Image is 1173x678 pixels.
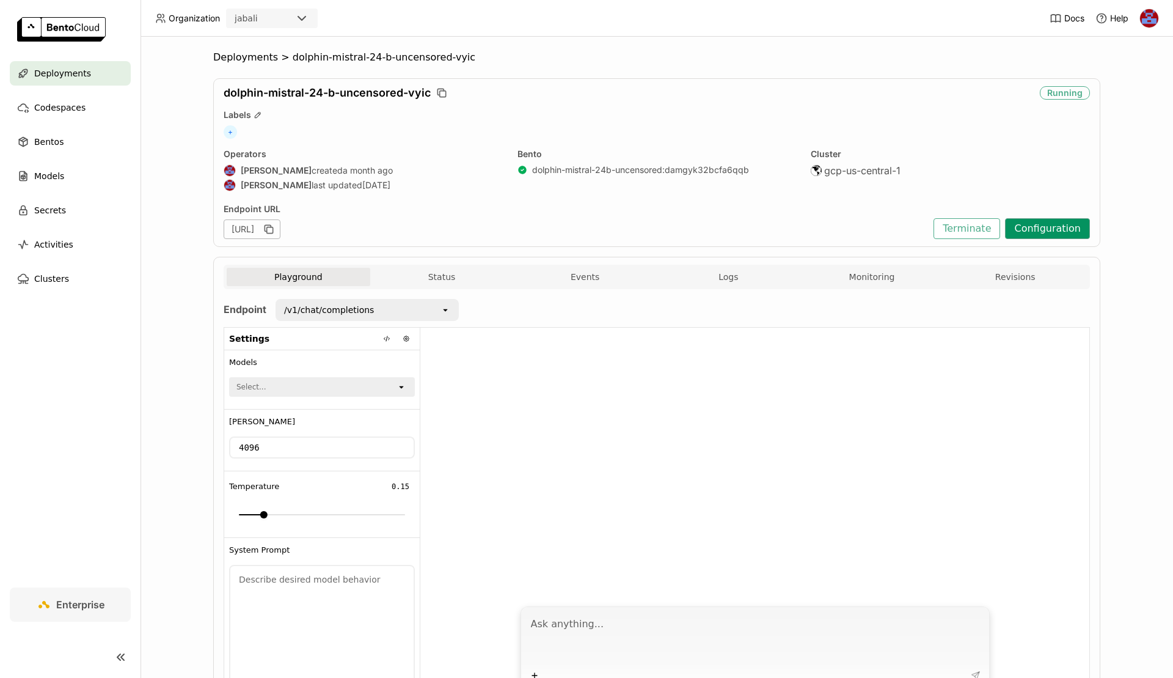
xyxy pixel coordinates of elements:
span: dolphin-mistral-24-b-uncensored-vyic [293,51,475,64]
strong: [PERSON_NAME] [241,180,312,191]
span: Models [229,358,257,367]
div: created [224,164,503,177]
img: Jhonatan Oliveira [224,180,235,191]
span: [PERSON_NAME] [229,417,295,427]
span: Temperature [229,482,279,492]
span: Help [1110,13,1128,24]
a: Activities [10,232,131,257]
div: Cluster [811,149,1090,160]
span: [DATE] [362,180,390,191]
span: Deployments [213,51,278,64]
button: Events [513,268,657,286]
button: Revisions [943,268,1087,286]
span: Organization [169,13,220,24]
span: Activities [34,237,73,252]
strong: [PERSON_NAME] [241,165,312,176]
span: System Prompt [229,545,290,555]
span: Secrets [34,203,66,218]
span: > [278,51,293,64]
span: Codespaces [34,100,86,115]
span: Models [34,169,64,183]
a: Docs [1050,12,1084,24]
input: Selected jabali. [259,13,260,25]
button: Configuration [1005,218,1090,239]
a: Bentos [10,130,131,154]
button: Playground [227,268,370,286]
span: dolphin-mistral-24-b-uncensored-vyic [224,86,431,100]
button: Monitoring [800,268,944,286]
span: Enterprise [56,599,104,611]
span: a month ago [343,165,393,176]
span: Docs [1064,13,1084,24]
strong: Endpoint [224,303,266,315]
img: Jhonatan Oliveira [1140,9,1158,28]
a: Codespaces [10,95,131,120]
a: dolphin-mistral-24b-uncensored:damgyk32bcfa6qqb [532,164,749,175]
div: last updated [224,179,503,191]
input: Selected /v1/chat/completions. [375,304,376,316]
button: Terminate [934,218,1000,239]
img: Jhonatan Oliveira [224,165,235,176]
div: Running [1040,86,1090,100]
a: Deployments [10,61,131,86]
a: Clusters [10,267,131,291]
div: Help [1095,12,1128,24]
svg: open [396,382,406,392]
span: + [224,125,237,139]
div: Select... [236,381,266,393]
div: Operators [224,149,503,160]
nav: Breadcrumbs navigation [213,51,1100,64]
span: gcp-us-central-1 [824,164,901,177]
span: Bentos [34,134,64,149]
button: Status [370,268,514,286]
a: Enterprise [10,588,131,622]
div: [URL] [224,219,280,239]
div: /v1/chat/completions [284,304,374,316]
div: Settings [224,328,420,350]
a: Secrets [10,198,131,223]
img: logo [17,17,106,42]
svg: open [440,305,450,315]
div: Labels [224,109,1090,120]
span: Deployments [34,66,91,81]
span: Clusters [34,271,69,286]
span: Logs [718,271,738,282]
input: Temperature [387,479,414,494]
div: Bento [517,149,797,160]
div: jabali [235,12,258,24]
div: Endpoint URL [224,204,927,215]
a: Models [10,164,131,188]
